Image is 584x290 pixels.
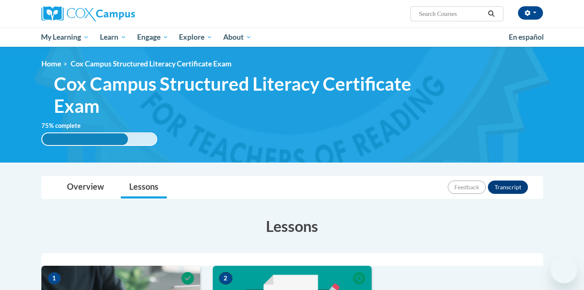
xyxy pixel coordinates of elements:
span: Cox Campus Structured Literacy Certificate Exam [71,59,232,68]
a: Cox Campus [41,6,200,21]
a: Home [41,59,61,68]
span: Explore [179,32,212,42]
span: Engage [137,32,168,42]
label: % complete [41,121,89,130]
span: Cox Campus Structured Literacy Certificate Exam [54,73,427,117]
a: Lessons [121,176,167,198]
a: Overview [59,176,112,198]
span: En español [509,33,544,41]
input: Search Courses [418,9,485,19]
a: Learn [94,28,132,47]
span: My Learning [41,32,89,42]
span: About [223,32,252,42]
button: Transcript [488,181,528,194]
span: 2 [219,272,232,285]
a: En español [503,28,549,46]
div: Main menu [29,28,556,47]
span: 75 [41,122,49,129]
iframe: Button to launch messaging window [551,257,577,283]
img: Cox Campus [41,6,135,21]
a: My Learning [36,28,95,47]
button: Search [485,9,497,19]
a: About [218,28,257,47]
button: Feedback [448,181,486,194]
a: Explore [173,28,218,47]
span: 1 [48,272,61,285]
div: 75% [42,133,128,145]
h3: Lessons [41,216,543,237]
button: Account Settings [518,6,543,20]
a: Engage [132,28,174,47]
span: Learn [100,32,126,42]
